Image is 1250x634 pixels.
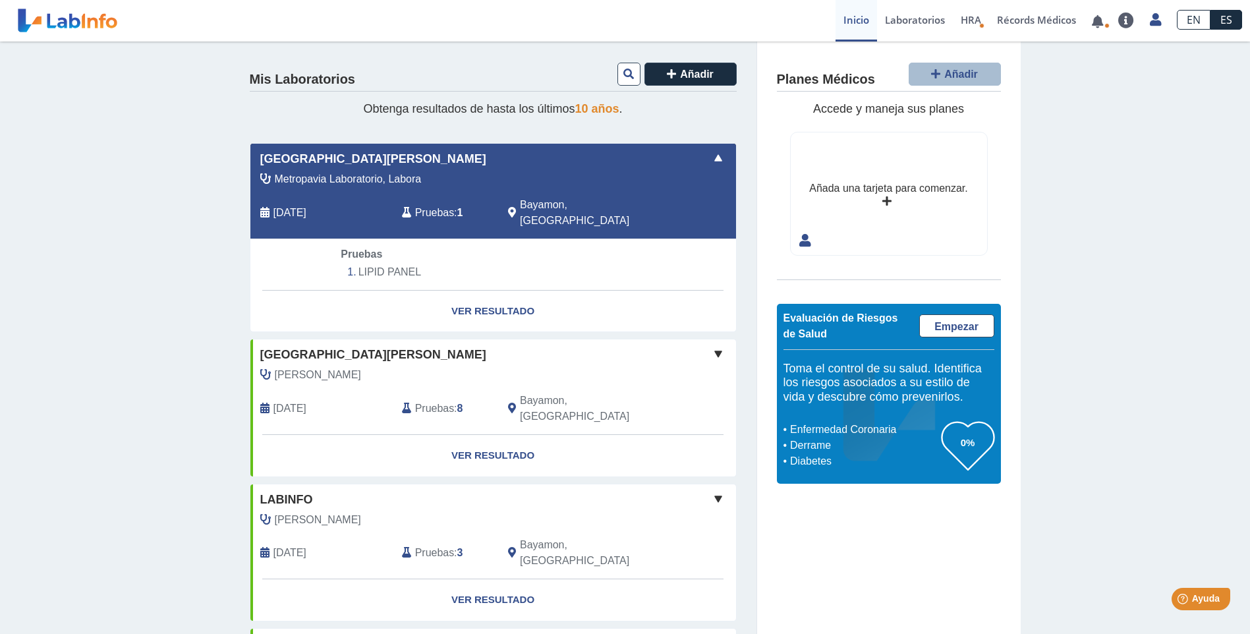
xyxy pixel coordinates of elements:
[787,438,942,453] li: Derrame
[392,393,498,424] div: :
[644,63,737,86] button: Añadir
[275,367,361,383] span: Vega, Senen
[919,314,994,337] a: Empezar
[520,393,666,424] span: Bayamon, PR
[273,401,306,417] span: 2022-02-22
[942,434,994,451] h3: 0%
[809,181,967,196] div: Añada una tarjeta para comenzar.
[457,547,463,558] b: 3
[415,401,454,417] span: Pruebas
[457,207,463,218] b: 1
[783,312,898,339] span: Evaluación de Riesgos de Salud
[1210,10,1242,30] a: ES
[575,102,619,115] span: 10 años
[260,150,486,168] span: [GEOGRAPHIC_DATA][PERSON_NAME]
[961,13,981,26] span: HRA
[260,346,486,364] span: [GEOGRAPHIC_DATA][PERSON_NAME]
[273,545,306,561] span: 2021-05-29
[813,102,964,115] span: Accede y maneja sus planes
[392,197,498,229] div: :
[250,579,736,621] a: Ver Resultado
[250,291,736,332] a: Ver Resultado
[457,403,463,414] b: 8
[260,491,313,509] span: labinfo
[250,72,355,88] h4: Mis Laboratorios
[777,72,875,88] h4: Planes Médicos
[275,171,422,187] span: Metropavia Laboratorio, Labora
[1177,10,1210,30] a: EN
[275,512,361,528] span: Segarra Ortiz, Neira
[680,69,714,80] span: Añadir
[273,205,306,221] span: 2025-09-18
[520,537,666,569] span: Bayamon, PR
[934,321,979,332] span: Empezar
[341,248,382,260] span: Pruebas
[415,205,454,221] span: Pruebas
[250,435,736,476] a: Ver Resultado
[787,422,942,438] li: Enfermedad Coronaria
[341,262,644,282] li: LIPID PANEL
[787,453,942,469] li: Diabetes
[944,69,978,80] span: Añadir
[520,197,666,229] span: Bayamon, PR
[1133,583,1236,620] iframe: Help widget launcher
[415,545,454,561] span: Pruebas
[392,537,498,569] div: :
[909,63,1001,86] button: Añadir
[363,102,622,115] span: Obtenga resultados de hasta los últimos .
[783,362,994,405] h5: Toma el control de su salud. Identifica los riesgos asociados a su estilo de vida y descubre cómo...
